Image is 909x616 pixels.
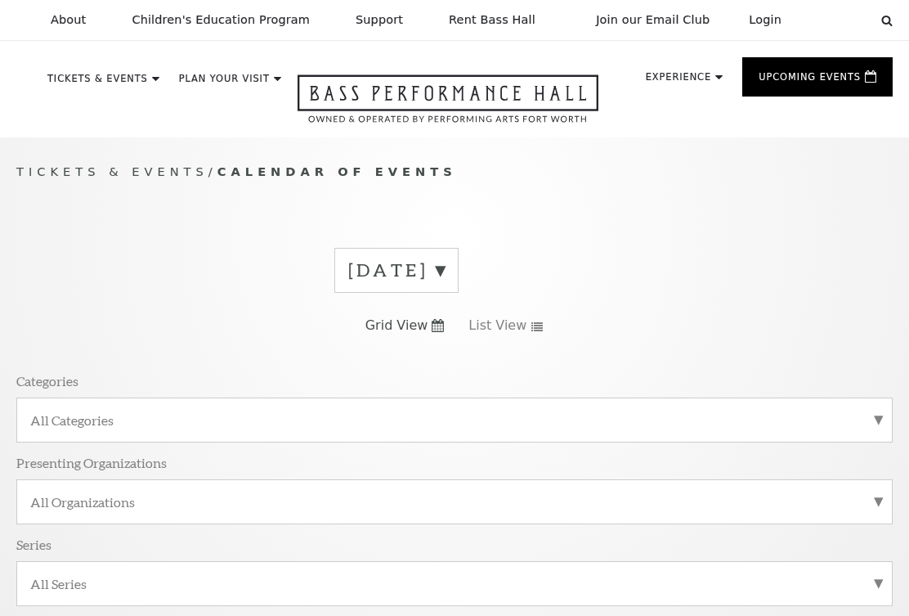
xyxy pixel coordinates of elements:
[16,372,78,389] p: Categories
[217,164,457,178] span: Calendar of Events
[468,317,526,335] span: List View
[132,13,310,27] p: Children's Education Program
[16,454,167,471] p: Presenting Organizations
[30,575,879,592] label: All Series
[47,74,148,92] p: Tickets & Events
[759,73,861,91] p: Upcoming Events
[51,13,86,27] p: About
[30,411,879,429] label: All Categories
[30,493,879,510] label: All Organizations
[356,13,403,27] p: Support
[365,317,428,335] span: Grid View
[16,162,893,182] p: /
[646,73,711,91] p: Experience
[808,12,866,28] select: Select:
[348,258,445,283] label: [DATE]
[16,536,51,553] p: Series
[449,13,535,27] p: Rent Bass Hall
[16,164,208,178] span: Tickets & Events
[179,74,270,92] p: Plan Your Visit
